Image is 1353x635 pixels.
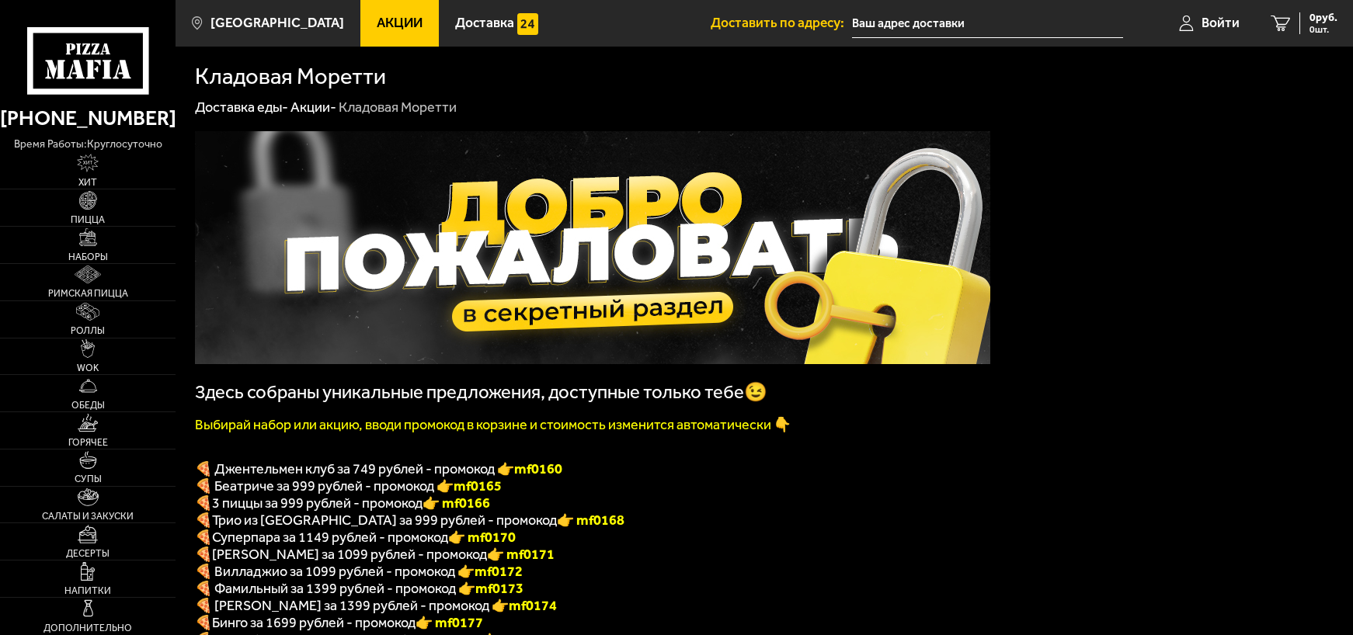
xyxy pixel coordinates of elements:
[1202,16,1240,29] span: Войти
[475,580,523,597] b: mf0173
[195,494,212,512] font: 🍕
[195,529,212,546] font: 🍕
[195,563,523,580] span: 🍕 Вилладжио за 1099 рублей - промокод 👉
[195,512,212,529] font: 🍕
[448,529,516,546] font: 👉 mf0170
[64,586,111,595] span: Напитки
[195,460,562,477] span: 🍕 Джентельмен клуб за 749 рублей - промокод 👉
[852,9,1122,38] input: Ваш адрес доставки
[48,289,128,298] span: Римская пицца
[195,597,557,614] span: 🍕 [PERSON_NAME] за 1399 рублей - промокод 👉
[68,438,108,447] span: Горячее
[195,477,502,494] span: 🍕 Беатриче за 999 рублей - промокод 👉
[423,494,490,512] font: 👉 mf0166
[212,494,423,512] span: 3 пиццы за 999 рублей - промокод
[455,16,514,29] span: Доставка
[487,546,555,563] b: 👉 mf0171
[68,252,108,262] span: Наборы
[212,614,416,631] span: Бинго за 1699 рублей - промокод
[212,546,487,563] span: [PERSON_NAME] за 1099 рублей - промокод
[1310,12,1337,23] span: 0 руб.
[43,623,132,633] span: Дополнительно
[195,381,767,403] span: Здесь собраны уникальные предложения, доступные только тебе😉
[212,512,557,529] span: Трио из [GEOGRAPHIC_DATA] за 999 рублей - промокод
[71,215,105,224] span: Пицца
[77,363,99,373] span: WOK
[711,16,852,29] span: Доставить по адресу:
[454,477,502,494] b: mf0165
[195,131,990,364] img: 1024x1024
[78,178,97,187] span: Хит
[475,563,523,580] b: mf0172
[66,549,110,558] span: Десерты
[42,512,134,521] span: Салаты и закуски
[557,512,624,529] font: 👉 mf0168
[1310,25,1337,34] span: 0 шт.
[212,529,448,546] span: Суперпара за 1149 рублей - промокод
[195,99,288,116] a: Доставка еды-
[71,326,105,335] span: Роллы
[195,65,386,88] h1: Кладовая Моретти
[416,614,483,631] b: 👉 mf0177
[195,416,791,433] font: Выбирай набор или акцию, вводи промокод в корзине и стоимость изменится автоматически 👇
[290,99,336,116] a: Акции-
[377,16,423,29] span: Акции
[210,16,344,29] span: [GEOGRAPHIC_DATA]
[71,401,105,410] span: Обеды
[195,546,212,563] b: 🍕
[339,99,457,117] div: Кладовая Моретти
[517,13,538,34] img: 15daf4d41897b9f0e9f617042186c801.svg
[509,597,557,614] b: mf0174
[195,580,523,597] span: 🍕 Фамильный за 1399 рублей - промокод 👉
[75,474,102,484] span: Супы
[514,460,562,477] b: mf0160
[195,614,212,631] b: 🍕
